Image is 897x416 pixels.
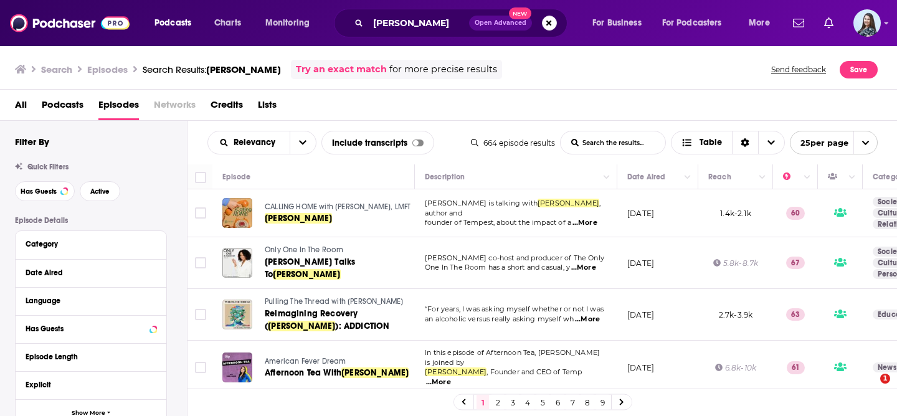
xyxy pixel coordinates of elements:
[15,95,27,120] span: All
[662,14,722,32] span: For Podcasters
[87,64,128,75] h3: Episodes
[425,263,570,272] span: One In The Room has a short and casual, y
[265,367,413,379] a: Afternoon Tea With[PERSON_NAME]
[538,199,599,207] span: [PERSON_NAME]
[536,395,549,410] a: 5
[206,13,249,33] a: Charts
[486,367,582,376] span: , Founder and CEO of Temp
[195,257,206,268] span: Toggle select row
[627,362,654,373] p: [DATE]
[265,202,411,211] span: CALLING HOME with [PERSON_NAME], LMFT
[195,309,206,320] span: Toggle select row
[26,293,156,308] button: Language
[786,207,805,219] p: 60
[840,61,878,78] button: Save
[154,14,191,32] span: Podcasts
[10,11,130,35] img: Podchaser - Follow, Share and Rate Podcasts
[268,321,335,331] span: [PERSON_NAME]
[506,395,519,410] a: 3
[26,321,156,336] button: Has Guests
[787,361,805,374] p: 61
[732,131,758,154] div: Sort Direction
[880,374,890,384] span: 1
[290,131,316,154] button: open menu
[584,13,657,33] button: open menu
[575,314,600,324] span: ...More
[477,395,489,410] a: 1
[26,296,148,305] div: Language
[671,131,785,154] button: Choose View
[425,305,604,313] span: “For years, I was asking myself whether or not I was
[265,308,358,331] span: Reimagining Recovery (
[143,64,281,75] div: Search Results:
[599,170,614,185] button: Column Actions
[211,95,243,120] a: Credits
[258,95,277,120] a: Lists
[800,170,815,185] button: Column Actions
[788,12,809,34] a: Show notifications dropdown
[715,362,756,373] div: 6.8k-10k
[206,64,281,75] span: [PERSON_NAME]
[26,381,148,389] div: Explicit
[265,14,310,32] span: Monitoring
[346,9,579,37] div: Search podcasts, credits, & more...
[26,377,156,392] button: Explicit
[26,352,148,361] div: Episode Length
[713,258,759,268] div: 5.8k-8.7k
[491,395,504,410] a: 2
[700,138,722,147] span: Table
[627,169,665,184] div: Date Aired
[426,377,451,387] span: ...More
[571,263,596,273] span: ...More
[819,12,838,34] a: Show notifications dropdown
[471,138,555,148] div: 664 episode results
[425,253,604,262] span: [PERSON_NAME] co-host and producer of The Only
[475,20,526,26] span: Open Advanced
[425,367,486,376] span: [PERSON_NAME]
[208,138,290,147] button: open menu
[855,374,885,404] iframe: Intercom live chat
[265,308,413,333] a: Reimagining Recovery ([PERSON_NAME]): ADDICTION
[42,95,83,120] a: Podcasts
[389,62,497,77] span: for more precise results
[26,240,148,248] div: Category
[335,321,389,331] span: ): ADDICTION
[786,257,805,269] p: 67
[719,310,753,319] span: 2.7k-3.9k
[26,324,146,333] div: Has Guests
[341,367,409,378] span: [PERSON_NAME]
[265,357,346,366] span: American Fever Dream
[265,213,332,224] span: [PERSON_NAME]
[143,64,281,75] a: Search Results:[PERSON_NAME]
[551,395,564,410] a: 6
[790,131,878,154] button: open menu
[767,60,830,79] button: Send feedback
[627,310,654,320] p: [DATE]
[273,269,340,280] span: [PERSON_NAME]
[786,308,805,321] p: 63
[26,268,148,277] div: Date Aired
[98,95,139,120] a: Episodes
[21,188,57,195] span: Has Guests
[572,218,597,228] span: ...More
[265,297,403,306] span: Pulling The Thread with [PERSON_NAME]
[15,181,75,201] button: Has Guests
[740,13,785,33] button: open menu
[592,14,642,32] span: For Business
[27,163,69,171] span: Quick Filters
[425,348,600,367] span: In this episode of Afternoon Tea, [PERSON_NAME] is joined by
[566,395,579,410] a: 7
[41,64,72,75] h3: Search
[265,212,413,225] a: [PERSON_NAME]
[708,169,731,184] div: Reach
[265,245,343,254] span: Only One In The Room
[195,207,206,219] span: Toggle select row
[15,136,49,148] h2: Filter By
[828,169,845,184] div: Has Guests
[257,13,326,33] button: open menu
[425,218,571,227] span: founder of Tempest, about the impact of a
[853,9,881,37] button: Show profile menu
